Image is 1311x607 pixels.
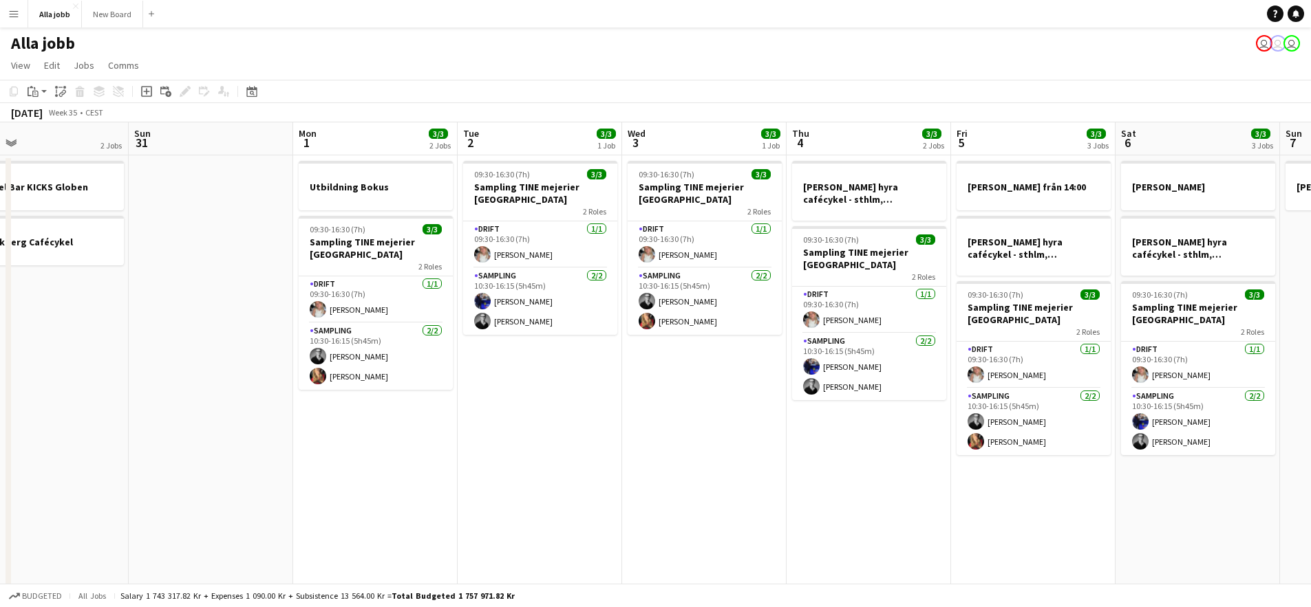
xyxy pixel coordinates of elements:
span: 09:30-16:30 (7h) [803,234,859,245]
span: 4 [790,135,809,151]
app-job-card: [PERSON_NAME] från 14:00 [957,161,1111,210]
div: 1 Job [597,140,615,151]
span: 2 Roles [583,206,606,217]
div: Salary 1 743 317.82 kr + Expenses 1 090.00 kr + Subsistence 13 564.00 kr = [120,591,515,601]
span: 3/3 [597,129,616,139]
app-card-role: Drift1/109:30-16:30 (7h)[PERSON_NAME] [628,221,782,268]
h3: [PERSON_NAME] hyra cafécykel - sthlm, [GEOGRAPHIC_DATA], cph [1121,236,1275,261]
a: View [6,56,36,74]
span: 3/3 [1087,129,1106,139]
div: 2 Jobs [429,140,451,151]
span: 3/3 [423,224,442,234]
h3: Sampling TINE mejerier [GEOGRAPHIC_DATA] [299,236,453,261]
div: 3 Jobs [1252,140,1273,151]
span: 3/3 [752,169,771,179]
span: 3/3 [429,129,448,139]
span: All jobs [76,591,109,601]
h3: [PERSON_NAME] från 14:00 [957,181,1111,193]
app-job-card: 09:30-16:30 (7h)3/3Sampling TINE mejerier [GEOGRAPHIC_DATA]2 RolesDrift1/109:30-16:30 (7h)[PERSON... [299,216,453,390]
span: Sun [1286,127,1302,140]
app-card-role: Sampling2/210:30-16:15 (5h45m)[PERSON_NAME][PERSON_NAME] [299,323,453,390]
h3: Sampling TINE mejerier [GEOGRAPHIC_DATA] [628,181,782,206]
span: 5 [955,135,968,151]
app-job-card: 09:30-16:30 (7h)3/3Sampling TINE mejerier [GEOGRAPHIC_DATA]2 RolesDrift1/109:30-16:30 (7h)[PERSON... [792,226,946,400]
span: Comms [108,59,139,71]
button: Alla jobb [28,1,82,27]
span: 7 [1283,135,1302,151]
span: 31 [132,135,151,151]
div: 1 Job [762,140,780,151]
button: Budgeted [7,588,64,604]
span: Mon [299,127,317,140]
h3: Utbildning Bokus [299,181,453,193]
span: 3/3 [916,234,935,245]
span: 2 Roles [418,261,442,272]
span: Tue [463,127,479,140]
span: Wed [628,127,646,140]
app-job-card: [PERSON_NAME] hyra cafécykel - sthlm, [GEOGRAPHIC_DATA], cph [792,161,946,221]
a: Comms [103,56,145,74]
span: 2 Roles [1241,327,1264,337]
span: 09:30-16:30 (7h) [310,224,365,234]
span: 2 Roles [912,272,935,282]
h3: Sampling TINE mejerier [GEOGRAPHIC_DATA] [463,181,617,206]
app-card-role: Drift1/109:30-16:30 (7h)[PERSON_NAME] [299,276,453,323]
h3: Sampling TINE mejerier [GEOGRAPHIC_DATA] [957,301,1111,326]
span: 2 Roles [747,206,771,217]
h3: [PERSON_NAME] hyra cafécykel - sthlm, [GEOGRAPHIC_DATA], cph [792,181,946,206]
span: 3/3 [1245,289,1264,300]
app-job-card: 09:30-16:30 (7h)3/3Sampling TINE mejerier [GEOGRAPHIC_DATA]2 RolesDrift1/109:30-16:30 (7h)[PERSON... [463,161,617,335]
button: New Board [82,1,143,27]
app-job-card: Utbildning Bokus [299,161,453,210]
span: 09:30-16:30 (7h) [968,289,1023,300]
span: 09:30-16:30 (7h) [474,169,530,179]
app-job-card: 09:30-16:30 (7h)3/3Sampling TINE mejerier [GEOGRAPHIC_DATA]2 RolesDrift1/109:30-16:30 (7h)[PERSON... [628,161,782,335]
span: Jobs [74,59,94,71]
span: 3/3 [587,169,606,179]
app-card-role: Sampling2/210:30-16:15 (5h45m)[PERSON_NAME][PERSON_NAME] [463,268,617,335]
span: Sat [1121,127,1136,140]
div: 3 Jobs [1087,140,1109,151]
h3: Sampling TINE mejerier [GEOGRAPHIC_DATA] [792,246,946,271]
app-card-role: Sampling2/210:30-16:15 (5h45m)[PERSON_NAME][PERSON_NAME] [628,268,782,335]
app-job-card: 09:30-16:30 (7h)3/3Sampling TINE mejerier [GEOGRAPHIC_DATA]2 RolesDrift1/109:30-16:30 (7h)[PERSON... [957,281,1111,455]
span: 3 [626,135,646,151]
div: [DATE] [11,106,43,120]
app-job-card: [PERSON_NAME] hyra cafécykel - sthlm, [GEOGRAPHIC_DATA], cph [957,216,1111,276]
span: 3/3 [1251,129,1270,139]
span: 2 Roles [1076,327,1100,337]
app-card-role: Sampling2/210:30-16:15 (5h45m)[PERSON_NAME][PERSON_NAME] [1121,388,1275,455]
span: 09:30-16:30 (7h) [1132,289,1188,300]
app-job-card: [PERSON_NAME] hyra cafécykel - sthlm, [GEOGRAPHIC_DATA], cph [1121,216,1275,276]
app-card-role: Drift1/109:30-16:30 (7h)[PERSON_NAME] [957,342,1111,388]
span: 3/3 [761,129,780,139]
span: Budgeted [22,591,62,601]
span: 6 [1119,135,1136,151]
h1: Alla jobb [11,33,75,54]
span: 09:30-16:30 (7h) [639,169,694,179]
span: Sun [134,127,151,140]
app-job-card: [PERSON_NAME] [1121,161,1275,210]
app-job-card: 09:30-16:30 (7h)3/3Sampling TINE mejerier [GEOGRAPHIC_DATA]2 RolesDrift1/109:30-16:30 (7h)[PERSON... [1121,281,1275,455]
a: Jobs [68,56,100,74]
h3: Sampling TINE mejerier [GEOGRAPHIC_DATA] [1121,301,1275,326]
span: Total Budgeted 1 757 971.82 kr [392,591,515,601]
h3: [PERSON_NAME] [1121,181,1275,193]
app-user-avatar: Stina Dahl [1270,35,1286,52]
h3: [PERSON_NAME] hyra cafécykel - sthlm, [GEOGRAPHIC_DATA], cph [957,236,1111,261]
div: 2 Jobs [100,140,122,151]
div: CEST [85,107,103,118]
app-card-role: Drift1/109:30-16:30 (7h)[PERSON_NAME] [792,287,946,333]
span: 1 [297,135,317,151]
span: 2 [461,135,479,151]
a: Edit [39,56,65,74]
